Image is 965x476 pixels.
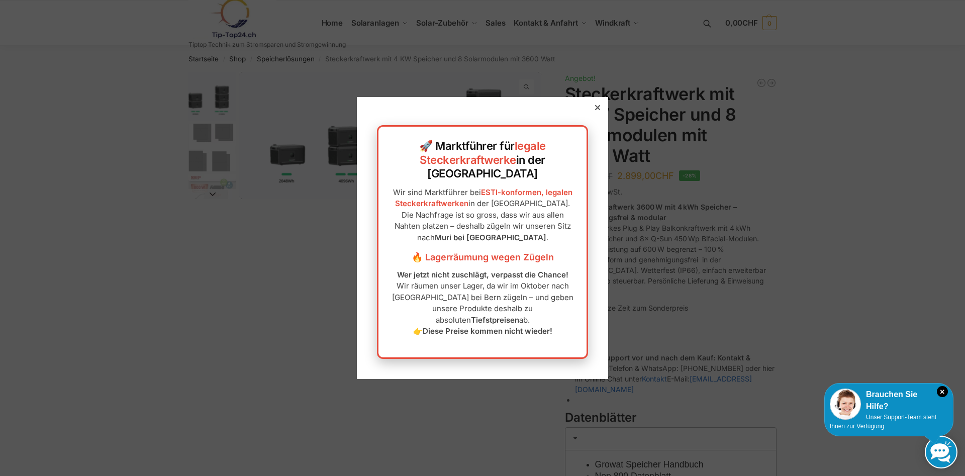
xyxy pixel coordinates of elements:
h3: 🔥 Lagerräumung wegen Zügeln [389,251,576,264]
strong: Wer jetzt nicht zuschlägt, verpasst die Chance! [397,270,568,279]
strong: Tiefstpreisen [471,315,519,325]
a: ESTI-konformen, legalen Steckerkraftwerken [395,187,572,209]
i: Schließen [937,386,948,397]
a: legale Steckerkraftwerke [420,139,546,166]
img: Customer service [830,389,861,420]
h2: 🚀 Marktführer für in der [GEOGRAPHIC_DATA] [389,139,576,181]
span: Unser Support-Team steht Ihnen zur Verfügung [830,414,936,430]
p: Wir räumen unser Lager, da wir im Oktober nach [GEOGRAPHIC_DATA] bei Bern zügeln – und geben unse... [389,269,576,337]
strong: Muri bei [GEOGRAPHIC_DATA] [435,233,546,242]
strong: Diese Preise kommen nicht wieder! [423,326,552,336]
p: Wir sind Marktführer bei in der [GEOGRAPHIC_DATA]. Die Nachfrage ist so gross, dass wir aus allen... [389,187,576,244]
div: Brauchen Sie Hilfe? [830,389,948,413]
